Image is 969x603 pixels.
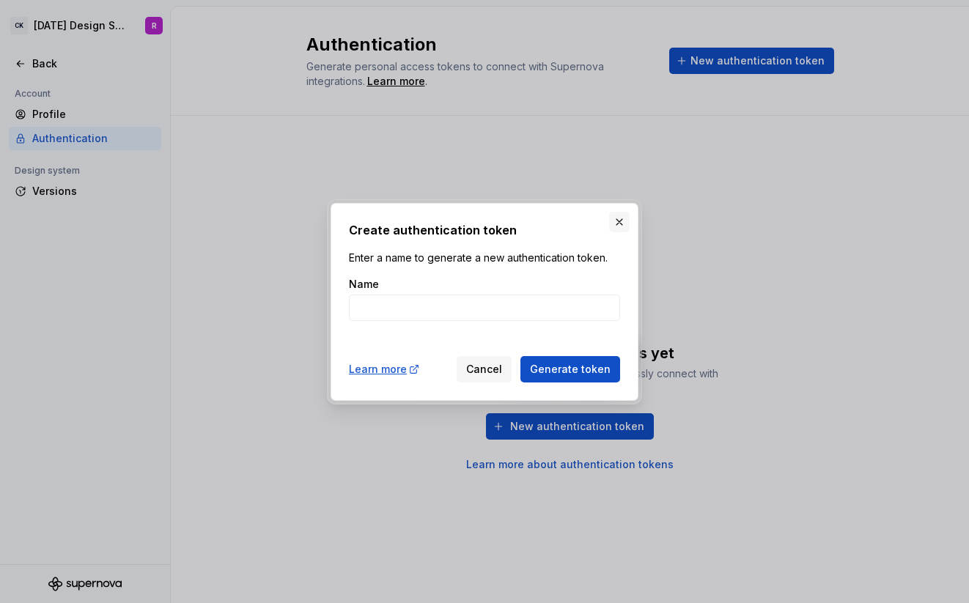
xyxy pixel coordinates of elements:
h2: Create authentication token [349,221,620,239]
label: Name [349,277,379,292]
span: Cancel [466,362,502,377]
button: Generate token [520,356,620,382]
button: Cancel [457,356,512,382]
a: Learn more [349,362,420,377]
p: Enter a name to generate a new authentication token. [349,251,620,265]
span: Generate token [530,362,611,377]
